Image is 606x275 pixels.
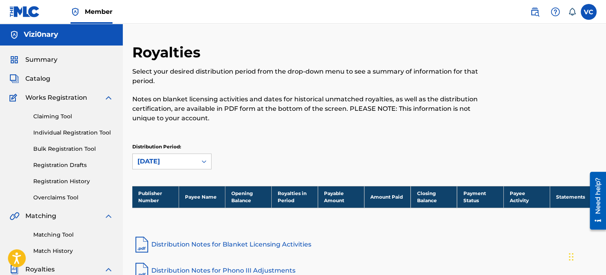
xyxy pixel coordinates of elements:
a: Registration History [33,177,113,186]
span: Catalog [25,74,50,83]
h2: Royalties [132,44,204,61]
img: Works Registration [10,93,20,102]
p: Notes on blanket licensing activities and dates for historical unmatched royalties, as well as th... [132,95,490,123]
a: Bulk Registration Tool [33,145,113,153]
p: Distribution Period: [132,143,212,150]
th: Payee Name [179,186,225,208]
a: Distribution Notes for Blanket Licensing Activities [132,235,596,254]
th: Amount Paid [364,186,411,208]
img: pdf [132,235,151,254]
div: Notifications [568,8,576,16]
th: Opening Balance [225,186,271,208]
div: User Menu [581,4,596,20]
img: Accounts [10,30,19,40]
img: MLC Logo [10,6,40,17]
img: Summary [10,55,19,64]
span: Royalties [25,265,55,274]
a: Match History [33,247,113,255]
a: Registration Drafts [33,161,113,169]
div: Drag [569,245,574,269]
img: Catalog [10,74,19,83]
img: expand [104,93,113,102]
a: Overclaims Tool [33,193,113,202]
img: search [530,7,539,17]
a: Claiming Tool [33,112,113,121]
a: Individual Registration Tool [33,129,113,137]
img: help [551,7,560,17]
span: Matching [25,211,56,221]
img: expand [104,211,113,221]
div: Help [547,4,563,20]
a: SummarySummary [10,55,57,64]
h5: Vizi0nary [24,30,58,39]
a: CatalogCatalog [10,74,50,83]
th: Statements [550,186,596,208]
img: Top Rightsholder [71,7,80,17]
iframe: Resource Center [584,169,606,233]
img: Royalties [10,265,19,274]
th: Royalties in Period [271,186,318,208]
th: Payable Amount [318,186,364,208]
th: Payee Activity [503,186,550,208]
span: Member [85,7,112,16]
img: Matching [10,211,19,221]
img: expand [104,265,113,274]
span: Works Registration [25,93,87,102]
th: Publisher Number [132,186,179,208]
iframe: Chat Widget [566,237,606,275]
a: Public Search [527,4,543,20]
div: [DATE] [137,157,192,166]
th: Closing Balance [411,186,457,208]
span: Summary [25,55,57,64]
a: Matching Tool [33,231,113,239]
p: Select your desired distribution period from the drop-down menu to see a summary of information f... [132,67,490,86]
th: Payment Status [457,186,503,208]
